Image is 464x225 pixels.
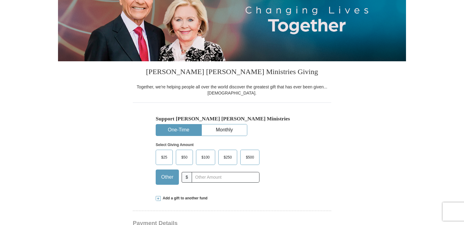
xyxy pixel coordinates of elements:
[133,84,331,96] div: Together, we're helping people all over the world discover the greatest gift that has ever been g...
[156,124,201,136] button: One-Time
[158,153,170,162] span: $25
[202,124,247,136] button: Monthly
[158,173,176,182] span: Other
[178,153,190,162] span: $50
[182,172,192,183] span: $
[156,143,194,147] strong: Select Giving Amount
[133,61,331,84] h3: [PERSON_NAME] [PERSON_NAME] Ministries Giving
[221,153,235,162] span: $250
[161,196,208,201] span: Add a gift to another fund
[198,153,213,162] span: $100
[192,172,259,183] input: Other Amount
[243,153,257,162] span: $500
[156,116,308,122] h5: Support [PERSON_NAME] [PERSON_NAME] Ministries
